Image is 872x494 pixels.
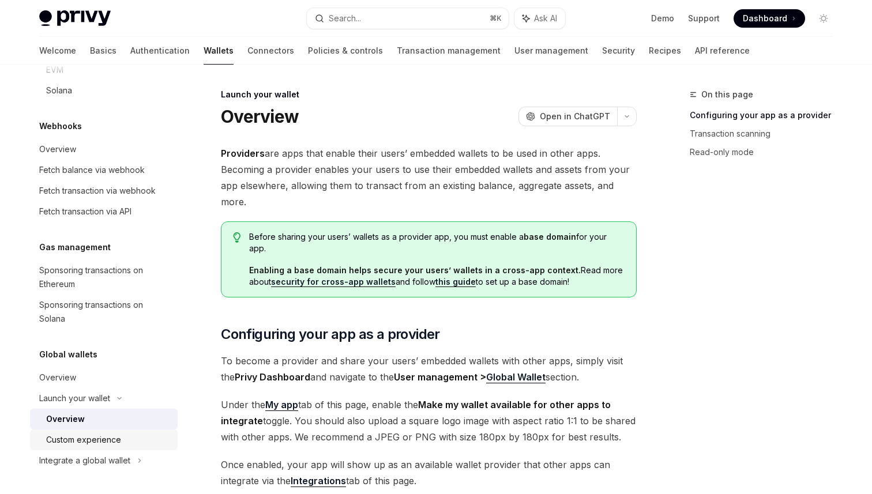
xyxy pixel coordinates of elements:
[534,13,557,24] span: Ask AI
[221,457,637,489] span: Once enabled, your app will show up as an available wallet provider that other apps can integrate...
[734,9,805,28] a: Dashboard
[30,180,178,201] a: Fetch transaction via webhook
[46,412,85,426] div: Overview
[39,205,131,218] div: Fetch transaction via API
[30,295,178,329] a: Sponsoring transactions on Solana
[221,399,611,427] strong: Make my wallet available for other apps to integrate
[649,37,681,65] a: Recipes
[46,84,72,97] div: Solana
[30,139,178,160] a: Overview
[221,148,265,159] strong: Providers
[39,454,130,467] div: Integrate a global wallet
[695,37,750,65] a: API reference
[435,277,476,287] a: this guide
[602,37,635,65] a: Security
[524,232,576,242] strong: base domain
[249,231,625,254] span: Before sharing your users’ wallets as a provider app, you must enable a for your app.
[221,397,637,445] span: Under the tab of this page, enable the toggle. You should also upload a square logo image with as...
[221,325,440,344] span: Configuring your app as a provider
[235,371,310,383] strong: Privy Dashboard
[490,14,502,23] span: ⌘ K
[204,37,234,65] a: Wallets
[39,391,110,405] div: Launch your wallet
[688,13,720,24] a: Support
[30,80,178,101] a: Solana
[329,12,361,25] div: Search...
[651,13,674,24] a: Demo
[486,371,546,383] a: Global Wallet
[30,160,178,180] a: Fetch balance via webhook
[690,143,842,161] a: Read-only mode
[221,106,299,127] h1: Overview
[39,184,156,198] div: Fetch transaction via webhook
[514,37,588,65] a: User management
[308,37,383,65] a: Policies & controls
[221,353,637,385] span: To become a provider and share your users’ embedded wallets with other apps, simply visit the and...
[518,107,617,126] button: Open in ChatGPT
[39,371,76,384] div: Overview
[221,89,637,100] div: Launch your wallet
[39,142,76,156] div: Overview
[39,119,82,133] h5: Webhooks
[39,298,171,326] div: Sponsoring transactions on Solana
[701,88,753,101] span: On this page
[30,367,178,388] a: Overview
[30,409,178,429] a: Overview
[307,8,509,29] button: Search...⌘K
[514,8,565,29] button: Ask AI
[247,37,294,65] a: Connectors
[39,263,171,291] div: Sponsoring transactions on Ethereum
[271,277,396,287] a: security for cross-app wallets
[265,399,298,411] a: My app
[39,10,111,27] img: light logo
[39,37,76,65] a: Welcome
[291,475,346,487] a: Integrations
[249,265,581,275] strong: Enabling a base domain helps secure your users’ wallets in a cross-app context.
[130,37,190,65] a: Authentication
[30,201,178,222] a: Fetch transaction via API
[46,433,121,447] div: Custom experience
[814,9,833,28] button: Toggle dark mode
[30,260,178,295] a: Sponsoring transactions on Ethereum
[690,106,842,125] a: Configuring your app as a provider
[743,13,787,24] span: Dashboard
[540,111,610,122] span: Open in ChatGPT
[39,348,97,361] h5: Global wallets
[39,163,145,177] div: Fetch balance via webhook
[397,37,501,65] a: Transaction management
[233,232,241,243] svg: Tip
[30,429,178,450] a: Custom experience
[90,37,116,65] a: Basics
[249,265,625,288] span: Read more about and follow to set up a base domain!
[221,145,637,210] span: are apps that enable their users’ embedded wallets to be used in other apps. Becoming a provider ...
[39,240,111,254] h5: Gas management
[690,125,842,143] a: Transaction scanning
[394,371,546,383] strong: User management >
